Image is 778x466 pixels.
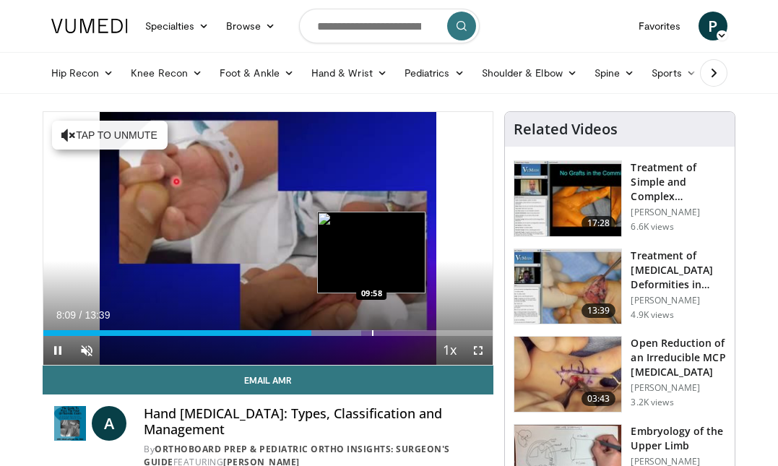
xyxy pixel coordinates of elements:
[582,216,616,230] span: 17:28
[217,12,284,40] a: Browse
[211,59,303,87] a: Foot & Ankle
[631,424,726,453] h3: Embryology of the Upper Limb
[137,12,218,40] a: Specialties
[51,19,128,33] img: VuMedi Logo
[582,392,616,406] span: 03:43
[43,330,493,336] div: Progress Bar
[92,406,126,441] a: A
[631,295,726,306] p: [PERSON_NAME]
[631,249,726,292] h3: Treatment of [MEDICAL_DATA] Deformities in Pediatrics
[514,160,726,237] a: 17:28 Treatment of Simple and Complex [MEDICAL_DATA] in Pediatrics [PERSON_NAME] 6.6K views
[643,59,705,87] a: Sports
[56,309,76,321] span: 8:09
[396,59,473,87] a: Pediatrics
[464,336,493,365] button: Fullscreen
[514,337,621,412] img: 92f56aec-2e4a-457c-ab04-93952a5dddfd.150x105_q85_crop-smart_upscale.jpg
[43,336,72,365] button: Pause
[299,9,480,43] input: Search topics, interventions
[699,12,727,40] a: P
[317,212,425,293] img: image.jpeg
[631,221,673,233] p: 6.6K views
[43,59,123,87] a: Hip Recon
[514,121,618,138] h4: Related Videos
[630,12,690,40] a: Favorites
[144,406,482,437] h4: Hand [MEDICAL_DATA]: Types, Classification and Management
[122,59,211,87] a: Knee Recon
[631,207,726,218] p: [PERSON_NAME]
[43,366,494,394] a: Email Amr
[52,121,168,150] button: Tap to unmute
[85,309,110,321] span: 13:39
[514,249,726,325] a: 13:39 Treatment of [MEDICAL_DATA] Deformities in Pediatrics [PERSON_NAME] 4.9K views
[514,336,726,413] a: 03:43 Open Reduction of an Irreducible MCP [MEDICAL_DATA] [PERSON_NAME] 3.2K views
[79,309,82,321] span: /
[586,59,643,87] a: Spine
[435,336,464,365] button: Playback Rate
[631,397,673,408] p: 3.2K views
[303,59,396,87] a: Hand & Wrist
[582,303,616,318] span: 13:39
[473,59,586,87] a: Shoulder & Elbow
[54,406,87,441] img: OrthoBoard Prep & Pediatric Ortho Insights: Surgeon's Guide
[43,112,493,365] video-js: Video Player
[631,382,726,394] p: [PERSON_NAME]
[72,336,101,365] button: Unmute
[631,160,726,204] h3: Treatment of Simple and Complex [MEDICAL_DATA] in Pediatrics
[631,336,726,379] h3: Open Reduction of an Irreducible MCP [MEDICAL_DATA]
[514,161,621,236] img: d23882e0-d2d0-49a4-8f5f-2b9bbcbe710a.150x105_q85_crop-smart_upscale.jpg
[631,309,673,321] p: 4.9K views
[514,249,621,324] img: e5120947-078f-4803-89a4-11d47330b1e0.150x105_q85_crop-smart_upscale.jpg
